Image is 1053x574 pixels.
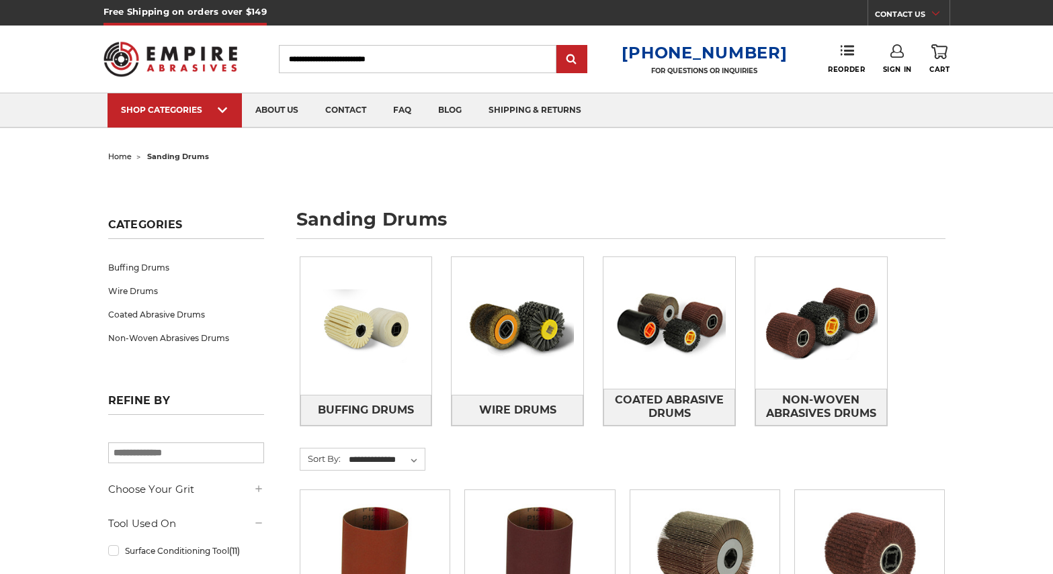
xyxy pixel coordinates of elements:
a: Buffing Drums [108,256,264,279]
a: Non-Woven Abrasives Drums [755,389,887,426]
a: CONTACT US [875,7,950,26]
span: sanding drums [147,152,209,161]
a: Surface Conditioning Tool [108,539,264,563]
a: shipping & returns [475,93,595,128]
a: [PHONE_NUMBER] [622,43,787,62]
img: Buffing Drums [300,280,432,373]
img: Wire Drums [452,260,583,392]
h5: Refine by [108,394,264,415]
span: Non-Woven Abrasives Drums [756,389,886,425]
div: SHOP CATEGORIES [121,105,228,115]
img: Coated Abrasive Drums [603,277,735,369]
a: Coated Abrasive Drums [603,389,735,426]
a: Buffing Drums [300,395,432,425]
a: Wire Drums [452,395,583,425]
a: contact [312,93,380,128]
a: home [108,152,132,161]
a: Reorder [828,44,865,73]
span: Reorder [828,65,865,74]
select: Sort By: [347,450,425,470]
a: about us [242,93,312,128]
a: Wire Drums [108,279,264,303]
span: (11) [229,546,240,556]
label: Sort By: [300,448,341,469]
a: faq [380,93,425,128]
h5: Choose Your Grit [108,481,264,497]
img: Empire Abrasives [103,33,238,85]
h5: Categories [108,218,264,239]
span: Sign In [883,65,912,74]
a: Non-Woven Abrasives Drums [108,326,264,350]
span: Wire Drums [479,399,556,422]
a: Cart [929,44,950,74]
span: Coated Abrasive Drums [604,389,734,425]
h5: Tool Used On [108,516,264,532]
h1: sanding drums [296,210,945,239]
img: Non-Woven Abrasives Drums [755,277,887,369]
a: Coated Abrasive Drums [108,303,264,326]
p: FOR QUESTIONS OR INQUIRIES [622,66,787,75]
input: Submit [558,46,585,73]
span: Cart [929,65,950,74]
span: Buffing Drums [318,399,414,422]
a: blog [425,93,475,128]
